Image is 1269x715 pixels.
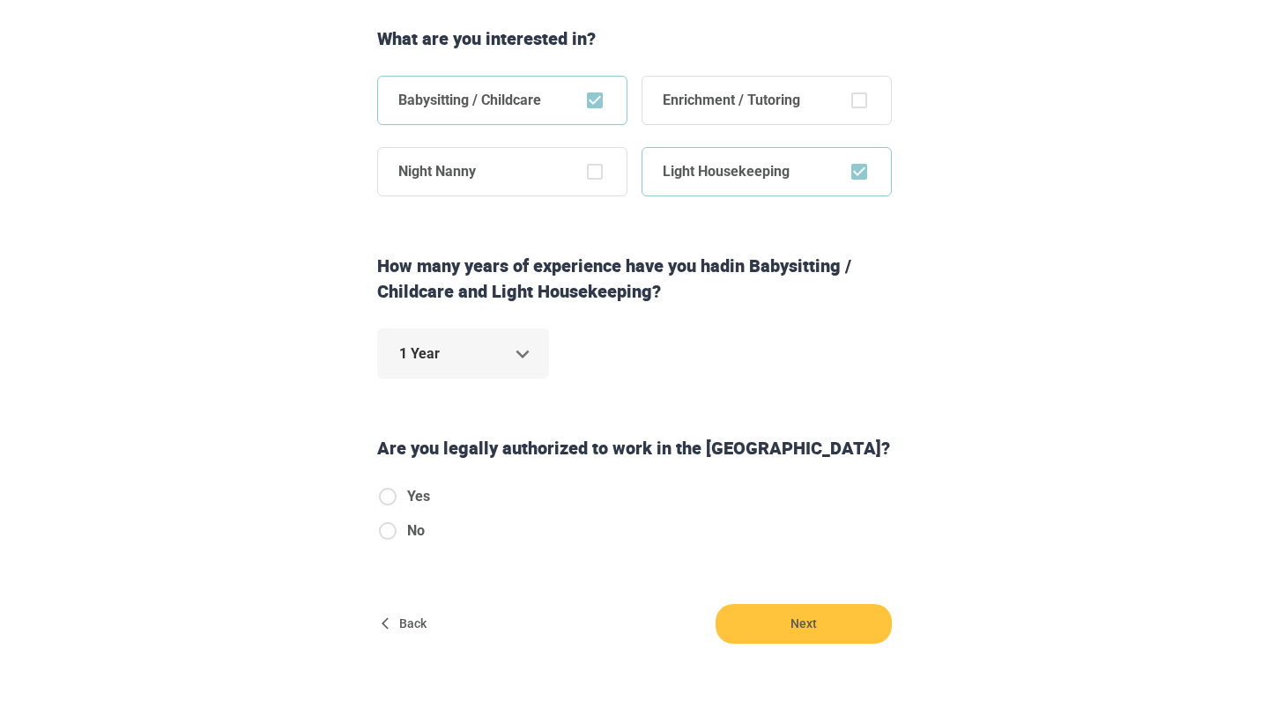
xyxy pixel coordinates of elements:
[377,486,444,555] div: authorizedToWorkInUS
[407,520,425,542] span: No
[377,604,434,644] button: Back
[407,486,430,507] span: Yes
[716,604,892,644] button: Next
[370,436,899,461] div: Are you legally authorized to work in the [GEOGRAPHIC_DATA]?
[370,254,899,304] div: How many years of experience have you had in Babysitting / Childcare and Light Housekeeping ?
[377,147,497,196] span: Night Nanny
[370,26,899,52] div: What are you interested in?
[642,147,811,196] span: Light Housekeeping
[642,76,821,125] span: Enrichment / Tutoring
[377,76,562,125] span: Babysitting / Childcare
[377,328,549,379] div: 1 Year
